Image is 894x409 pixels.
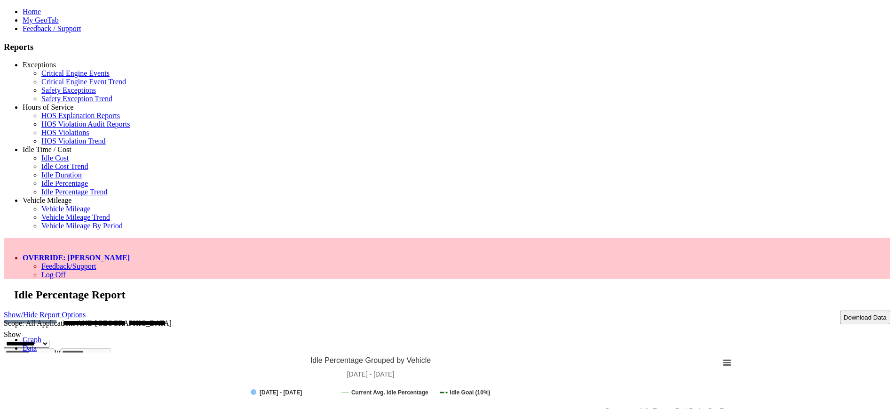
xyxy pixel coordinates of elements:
a: HOS Violation Audit Reports [41,120,130,128]
span: to [55,348,60,356]
a: Idle Percentage Trend [41,188,107,196]
a: Vehicle Mileage Trend [41,213,110,221]
a: Vehicle Mileage [23,196,71,204]
a: HOS Explanation Reports [41,112,120,120]
a: OVERRIDE: [PERSON_NAME] [23,254,130,262]
a: Hours of Service [23,103,73,111]
a: Graph [23,336,41,344]
tspan: [DATE] - [DATE] [260,389,302,396]
a: Critical Engine Events [41,69,110,77]
span: Scope: All Applications AND [GEOGRAPHIC_DATA] [4,319,172,327]
a: HOS Violation Trend [41,137,106,145]
a: My GeoTab [23,16,59,24]
a: Idle Cost Trend [41,162,88,170]
button: Download Data [840,311,890,324]
h3: Reports [4,42,890,52]
a: Idle Duration [41,171,82,179]
a: Vehicle Mileage By Period [41,222,123,230]
a: Safety Exceptions [41,86,96,94]
label: Show [4,330,21,338]
a: Idle Cost [41,154,69,162]
a: Log Off [41,271,66,279]
tspan: Idle Goal (10%) [450,389,491,396]
tspan: Idle Percentage Grouped by Vehicle [310,356,431,364]
a: Data [23,344,37,352]
a: Home [23,8,41,16]
a: Idle Time / Cost [23,145,71,153]
a: Feedback/Support [41,262,96,270]
a: Show/Hide Report Options [4,308,86,321]
tspan: Current Avg. Idle Percentage [351,389,428,396]
a: Idle Percentage [41,179,88,187]
tspan: [DATE] - [DATE] [347,370,395,378]
a: Feedback / Support [23,24,81,32]
h2: Idle Percentage Report [14,289,890,301]
a: Vehicle Mileage [41,205,90,213]
a: HOS Violations [41,128,89,136]
a: Safety Exception Trend [41,95,112,103]
a: Critical Engine Event Trend [41,78,126,86]
a: Exceptions [23,61,56,69]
